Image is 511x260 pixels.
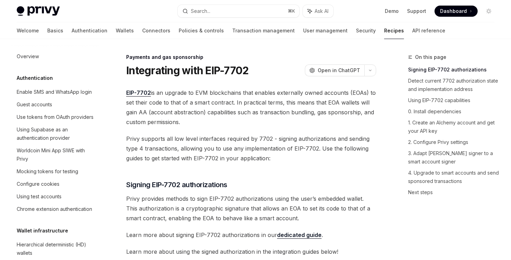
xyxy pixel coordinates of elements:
h5: Wallet infrastructure [17,227,68,235]
a: Basics [47,22,63,39]
a: Mocking tokens for testing [11,165,100,178]
span: Learn more about signing EIP-7702 authorizations in our . [126,230,376,240]
button: Open in ChatGPT [305,64,364,76]
h1: Integrating with EIP-7702 [126,64,249,77]
h5: Authentication [17,74,53,82]
a: 1. Create an Alchemy account and get your API key [408,117,500,137]
a: Hierarchical deterministic (HD) wallets [11,238,100,259]
div: Hierarchical deterministic (HD) wallets [17,240,96,257]
span: Dashboard [440,8,467,15]
a: Signing EIP-7702 authorizations [408,64,500,75]
a: dedicated guide [277,231,322,239]
a: Enable SMS and WhatsApp login [11,86,100,98]
div: Mocking tokens for testing [17,167,78,176]
div: Worldcoin Mini App SIWE with Privy [17,146,96,163]
a: Wallets [116,22,134,39]
a: Security [356,22,376,39]
button: Ask AI [303,5,333,17]
button: Toggle dark mode [483,6,494,17]
a: Authentication [72,22,107,39]
a: Use tokens from OAuth providers [11,111,100,123]
a: 3. Adapt [PERSON_NAME] signer to a smart account signer [408,148,500,167]
div: Search... [191,7,210,15]
a: Configure cookies [11,178,100,190]
span: Open in ChatGPT [318,67,360,74]
div: Use tokens from OAuth providers [17,113,94,121]
div: Using Supabase as an authentication provider [17,125,96,142]
a: Next steps [408,187,500,198]
div: Guest accounts [17,100,52,109]
a: Guest accounts [11,98,100,111]
a: Welcome [17,22,39,39]
a: Dashboard [435,6,478,17]
a: EIP-7702 [126,89,151,97]
a: Policies & controls [179,22,224,39]
a: Demo [385,8,399,15]
a: Chrome extension authentication [11,203,100,215]
a: Worldcoin Mini App SIWE with Privy [11,144,100,165]
a: Connectors [142,22,170,39]
span: Learn more about using the signed authorization in the integration guides below! [126,247,376,257]
div: Using test accounts [17,192,62,201]
a: Using EIP-7702 capabilities [408,95,500,106]
span: Privy supports all low level interfaces required by 7702 - signing authorizations and sending typ... [126,134,376,163]
span: is an upgrade to EVM blockchains that enables externally owned accounts (EOAs) to set their code ... [126,88,376,127]
a: Overview [11,50,100,63]
a: 0. Install dependencies [408,106,500,117]
a: Transaction management [232,22,295,39]
button: Search...⌘K [178,5,299,17]
div: Payments and gas sponsorship [126,54,376,61]
a: 2. Configure Privy settings [408,137,500,148]
div: Chrome extension authentication [17,205,92,213]
a: Using Supabase as an authentication provider [11,123,100,144]
a: Support [407,8,426,15]
a: Detect current 7702 authorization state and implementation address [408,75,500,95]
span: Privy provides methods to sign EIP-7702 authorizations using the user’s embedded wallet. This aut... [126,194,376,223]
span: Ask AI [315,8,328,15]
div: Overview [17,52,39,61]
a: API reference [412,22,445,39]
a: Using test accounts [11,190,100,203]
a: User management [303,22,348,39]
div: Configure cookies [17,180,59,188]
img: light logo [17,6,60,16]
a: Recipes [384,22,404,39]
span: Signing EIP-7702 authorizations [126,180,227,190]
a: 4. Upgrade to smart accounts and send sponsored transactions [408,167,500,187]
div: Enable SMS and WhatsApp login [17,88,92,96]
span: On this page [415,53,446,61]
span: ⌘ K [288,8,295,14]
